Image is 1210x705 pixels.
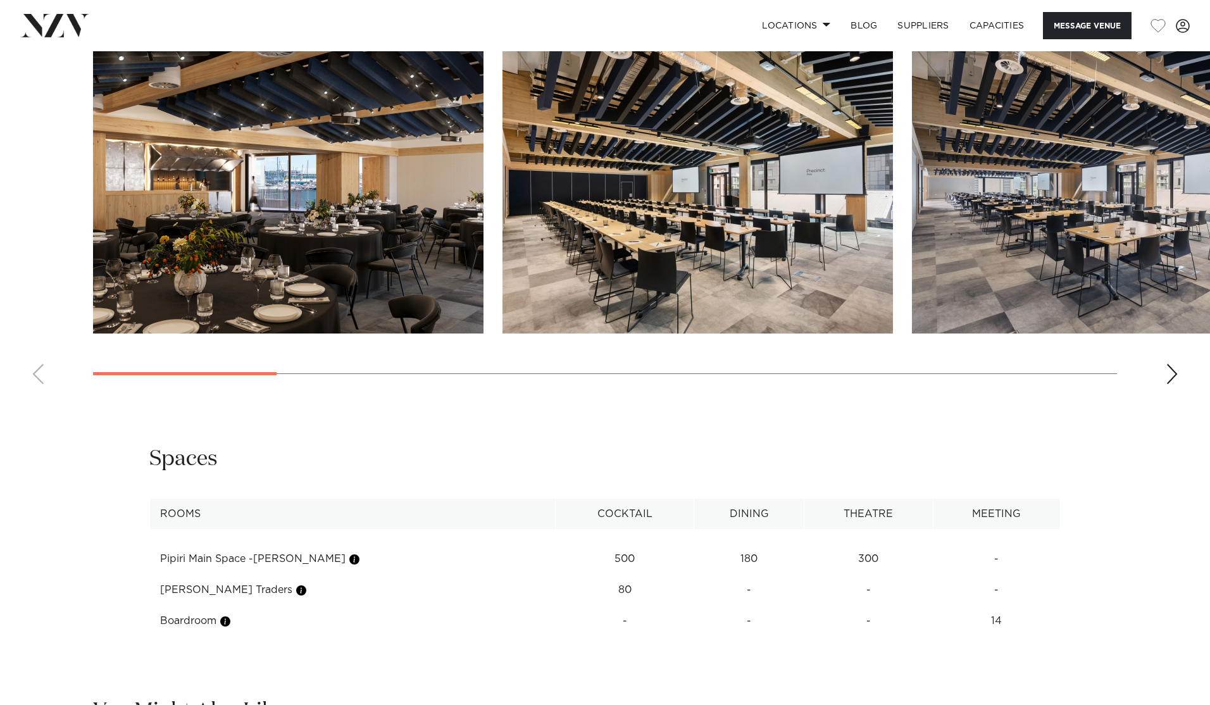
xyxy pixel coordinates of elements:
[840,12,887,39] a: BLOG
[933,575,1060,606] td: -
[20,14,89,37] img: nzv-logo.png
[150,544,556,575] td: Pipiri Main Space -[PERSON_NAME]
[752,12,840,39] a: Locations
[93,47,483,334] swiper-slide: 1 / 14
[804,575,933,606] td: -
[804,544,933,575] td: 300
[804,606,933,637] td: -
[150,575,556,606] td: [PERSON_NAME] Traders
[694,499,804,530] th: Dining
[555,575,694,606] td: 80
[933,499,1060,530] th: Meeting
[149,445,218,473] h2: Spaces
[694,544,804,575] td: 180
[502,47,893,334] swiper-slide: 2 / 14
[694,606,804,637] td: -
[933,606,1060,637] td: 14
[555,499,694,530] th: Cocktail
[804,499,933,530] th: Theatre
[887,12,959,39] a: SUPPLIERS
[959,12,1035,39] a: Capacities
[694,575,804,606] td: -
[555,606,694,637] td: -
[150,606,556,637] td: Boardroom
[150,499,556,530] th: Rooms
[1043,12,1132,39] button: Message Venue
[555,544,694,575] td: 500
[933,544,1060,575] td: -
